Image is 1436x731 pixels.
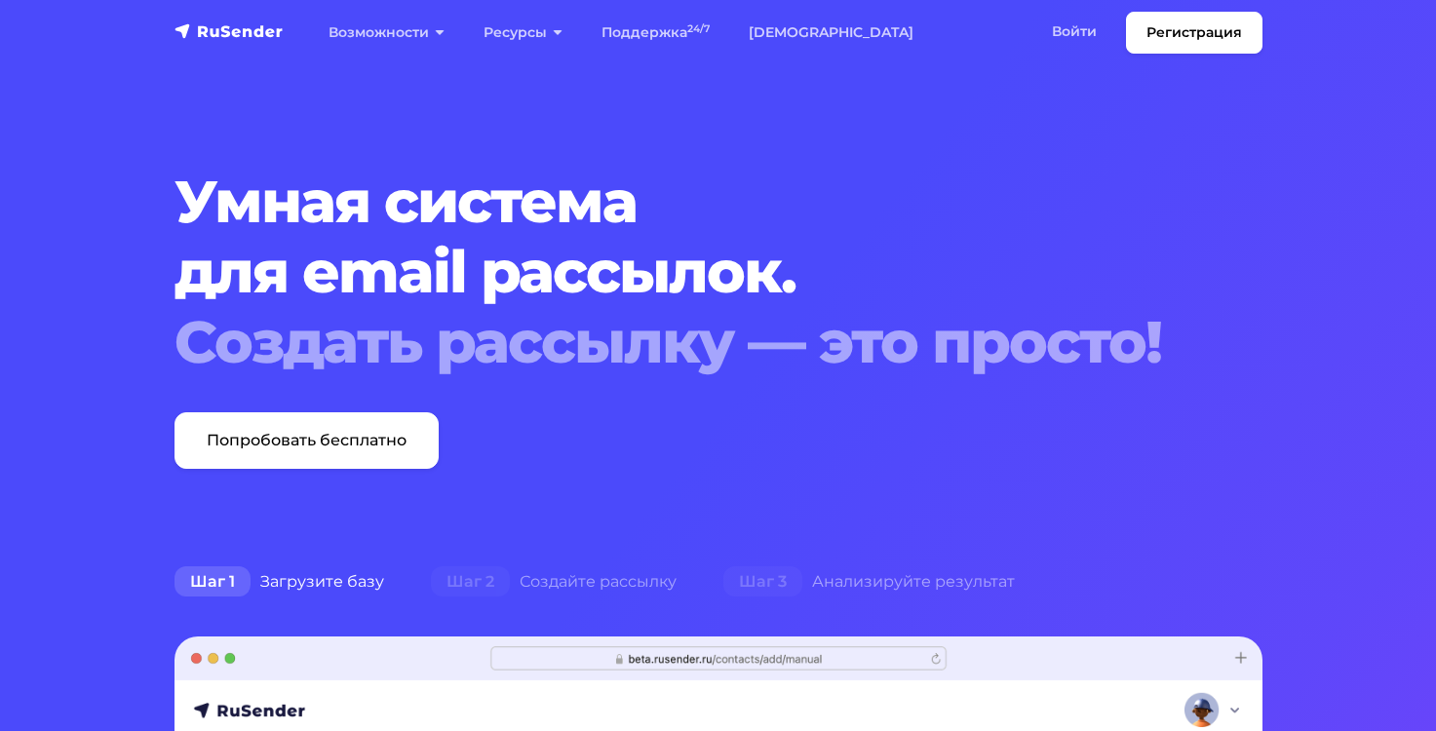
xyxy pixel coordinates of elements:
[175,307,1170,377] div: Создать рассылку — это просто!
[408,562,700,601] div: Создайте рассылку
[687,22,710,35] sup: 24/7
[464,13,582,53] a: Ресурсы
[175,412,439,469] a: Попробовать бесплатно
[1126,12,1262,54] a: Регистрация
[1032,12,1116,52] a: Войти
[309,13,464,53] a: Возможности
[729,13,933,53] a: [DEMOGRAPHIC_DATA]
[151,562,408,601] div: Загрузите базу
[431,566,510,597] span: Шаг 2
[700,562,1038,601] div: Анализируйте результат
[175,167,1170,377] h1: Умная система для email рассылок.
[175,566,251,597] span: Шаг 1
[175,21,284,41] img: RuSender
[582,13,729,53] a: Поддержка24/7
[723,566,802,597] span: Шаг 3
